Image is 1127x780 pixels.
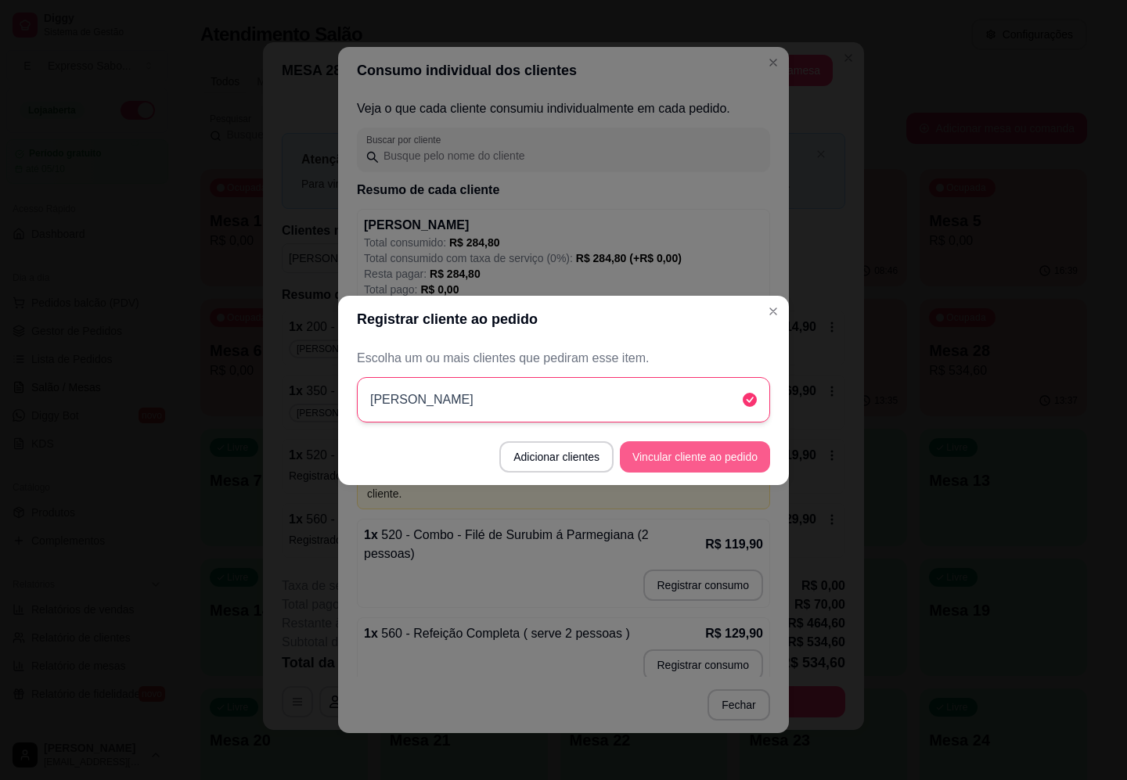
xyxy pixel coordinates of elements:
p: [PERSON_NAME] [370,390,473,409]
button: Adicionar clientes [499,441,614,473]
header: Registrar cliente ao pedido [338,296,789,343]
button: Vincular cliente ao pedido [620,441,770,473]
p: Escolha um ou mais clientes que pediram esse item. [357,349,770,368]
button: Close [761,299,786,324]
